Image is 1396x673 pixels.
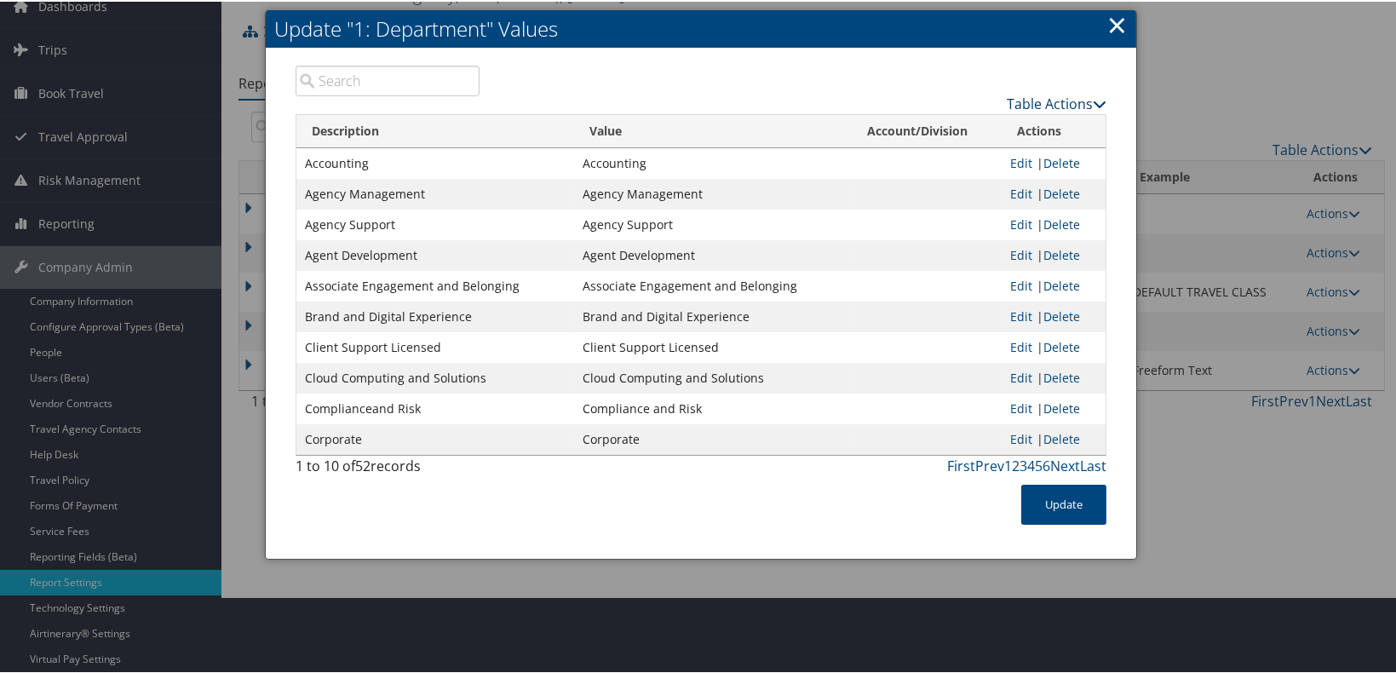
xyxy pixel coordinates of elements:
a: Edit [1010,307,1032,323]
td: Compliance and Risk [574,392,852,423]
a: Next [1050,455,1080,474]
button: Update [1021,483,1106,523]
a: Last [1080,455,1106,474]
td: | [1002,331,1106,361]
a: 1 [1004,455,1012,474]
td: Agency Support [574,208,852,239]
a: 4 [1027,455,1035,474]
td: Agency Management [296,177,574,208]
a: Edit [1010,368,1032,384]
td: | [1002,239,1106,269]
td: Brand and Digital Experience [296,300,574,331]
td: | [1002,300,1106,331]
span: 52 [355,455,371,474]
a: First [947,455,975,474]
td: | [1002,361,1106,392]
a: Edit [1010,245,1032,262]
td: Associate Engagement and Belonging [574,269,852,300]
td: Agent Development [296,239,574,269]
a: Delete [1043,215,1080,231]
a: Edit [1010,184,1032,200]
td: | [1002,208,1106,239]
td: Accounting [296,147,574,177]
td: Accounting [574,147,852,177]
td: Agency Support [296,208,574,239]
a: Edit [1010,215,1032,231]
a: × [1107,6,1127,40]
td: Client Support Licensed [574,331,852,361]
a: 6 [1043,455,1050,474]
td: Associate Engagement and Belonging [296,269,574,300]
a: Prev [975,455,1004,474]
td: | [1002,177,1106,208]
td: | [1002,423,1106,453]
a: Table Actions [1007,93,1106,112]
td: | [1002,392,1106,423]
td: Agent Development [574,239,852,269]
a: Edit [1010,276,1032,292]
td: Cloud Computing and Solutions [574,361,852,392]
td: Complianceand Risk [296,392,574,423]
a: Delete [1043,337,1080,354]
a: Edit [1010,153,1032,170]
td: Corporate [574,423,852,453]
th: Actions [1002,113,1106,147]
a: Delete [1043,184,1080,200]
div: 1 to 10 of records [296,454,480,483]
a: Delete [1043,368,1080,384]
th: Account/Division: activate to sort column ascending [852,113,1002,147]
a: 3 [1020,455,1027,474]
a: Delete [1043,399,1080,415]
td: Agency Management [574,177,852,208]
td: | [1002,147,1106,177]
a: Delete [1043,245,1080,262]
th: Value: activate to sort column ascending [574,113,852,147]
a: Delete [1043,153,1080,170]
a: Edit [1010,399,1032,415]
input: Search [296,64,480,95]
a: Delete [1043,276,1080,292]
td: Cloud Computing and Solutions [296,361,574,392]
td: Client Support Licensed [296,331,574,361]
td: | [1002,269,1106,300]
h2: Update "1: Department" Values [266,9,1136,46]
a: Delete [1043,307,1080,323]
td: Brand and Digital Experience [574,300,852,331]
a: 5 [1035,455,1043,474]
a: Edit [1010,337,1032,354]
a: Delete [1043,429,1080,446]
td: Corporate [296,423,574,453]
a: 2 [1012,455,1020,474]
th: Description: activate to sort column descending [296,113,574,147]
a: Edit [1010,429,1032,446]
